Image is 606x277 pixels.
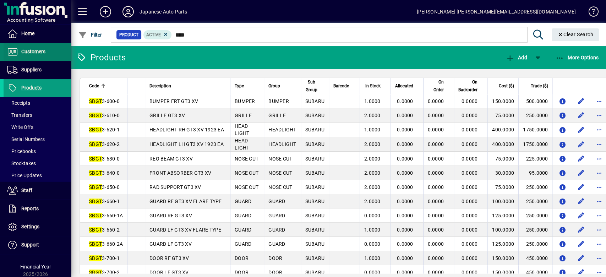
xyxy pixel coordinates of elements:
span: 1.0000 [364,255,381,261]
span: 0.0000 [364,241,381,247]
span: 2.0000 [364,156,381,162]
span: SUBARU [305,241,325,247]
div: Code [89,82,123,90]
span: Settings [21,224,39,229]
span: GRILLE [268,113,286,118]
span: Pricebooks [7,148,36,154]
span: BUMPER [268,98,289,104]
span: HEADLIGHT RH GT3 XV 1923 EA [149,127,224,132]
span: NOSE CUT [268,184,292,190]
button: More options [594,110,605,121]
span: GUARD RF GT3 XV [149,213,192,218]
mat-chip: Activation Status: Active [143,30,172,39]
div: Japanese Auto Parts [140,6,187,17]
span: 0.0000 [428,127,444,132]
span: GRILLE GT3 XV [149,113,185,118]
td: 150.0000 [487,94,518,108]
td: 450.0000 [518,251,552,265]
span: DOOR [268,270,282,275]
span: Financial Year [20,264,51,270]
div: Barcode [333,82,355,90]
span: HEAD LIGHT [235,138,249,151]
span: SUBARU [305,199,325,204]
span: DOOR RF GT3 XV [149,255,189,261]
span: Clear Search [557,32,594,37]
div: Products [76,52,126,63]
button: More options [594,181,605,193]
div: In Stock [364,82,387,90]
span: 0.0000 [428,98,444,104]
button: Edit [575,167,586,179]
button: Add [94,5,117,18]
span: On Order [428,78,444,94]
td: 250.0000 [518,223,552,237]
span: 0.0000 [397,170,413,176]
span: 0.0000 [428,184,444,190]
span: BUMPER FRT GT3 XV [149,98,198,104]
span: SUBARU [305,127,325,132]
span: 0.0000 [428,170,444,176]
td: 1750.0000 [518,137,552,152]
span: 0.0000 [397,184,413,190]
span: DOOR [268,255,282,261]
button: More options [594,210,605,221]
span: Add [506,55,527,60]
span: SUBARU [305,141,325,147]
div: [PERSON_NAME] [PERSON_NAME][EMAIL_ADDRESS][DOMAIN_NAME] [416,6,576,17]
td: 125.0000 [487,237,518,251]
span: 0.0000 [364,213,381,218]
em: SBGT [89,270,102,275]
span: DOOR LF GT3 XV [149,270,189,275]
span: SUBARU [305,227,325,233]
span: Trade ($) [530,82,548,90]
span: 3-620-1 [89,127,120,132]
span: 0.0000 [397,241,413,247]
td: 30.0000 [487,166,518,180]
button: Edit [575,124,586,135]
span: 3-700-2 [89,270,120,275]
div: On Backorder [458,78,484,94]
span: 3-630-0 [89,156,120,162]
span: 1.0000 [364,127,381,132]
span: 3-620-2 [89,141,120,147]
span: GUARD [235,199,251,204]
span: 3-660-2 [89,227,120,233]
a: Stocktakes [4,157,71,169]
span: Transfers [7,112,32,118]
span: 2.0000 [364,184,381,190]
span: 0.0000 [462,141,478,147]
span: NOSE CUT [235,170,258,176]
span: 0.0000 [462,199,478,204]
span: 0.0000 [428,141,444,147]
span: GUARD [268,199,285,204]
em: SBGT [89,98,102,104]
button: Edit [575,181,586,193]
td: 400.0000 [487,123,518,137]
td: 75.0000 [487,152,518,166]
td: 400.0000 [487,137,518,152]
div: Allocated [395,82,420,90]
span: Stocktakes [7,161,36,166]
span: 0.0000 [428,199,444,204]
span: DOOR [235,255,249,261]
span: 3-600-0 [89,98,120,104]
span: More Options [556,55,599,60]
span: 0.0000 [462,227,478,233]
span: SUBARU [305,98,325,104]
span: SUBARU [305,213,325,218]
td: 250.0000 [518,180,552,194]
span: 0.0000 [397,156,413,162]
span: 3-660-2A [89,241,123,247]
span: Write Offs [7,124,33,130]
span: Serial Numbers [7,136,45,142]
td: 1750.0000 [518,123,552,137]
button: More options [594,96,605,107]
span: FRONT ABSORBER GT3 XV [149,170,211,176]
span: 0.0000 [428,113,444,118]
a: Price Updates [4,169,71,181]
a: Pricebooks [4,145,71,157]
td: 95.0000 [518,166,552,180]
span: Type [235,82,244,90]
span: Support [21,242,39,248]
span: Product [119,31,138,38]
